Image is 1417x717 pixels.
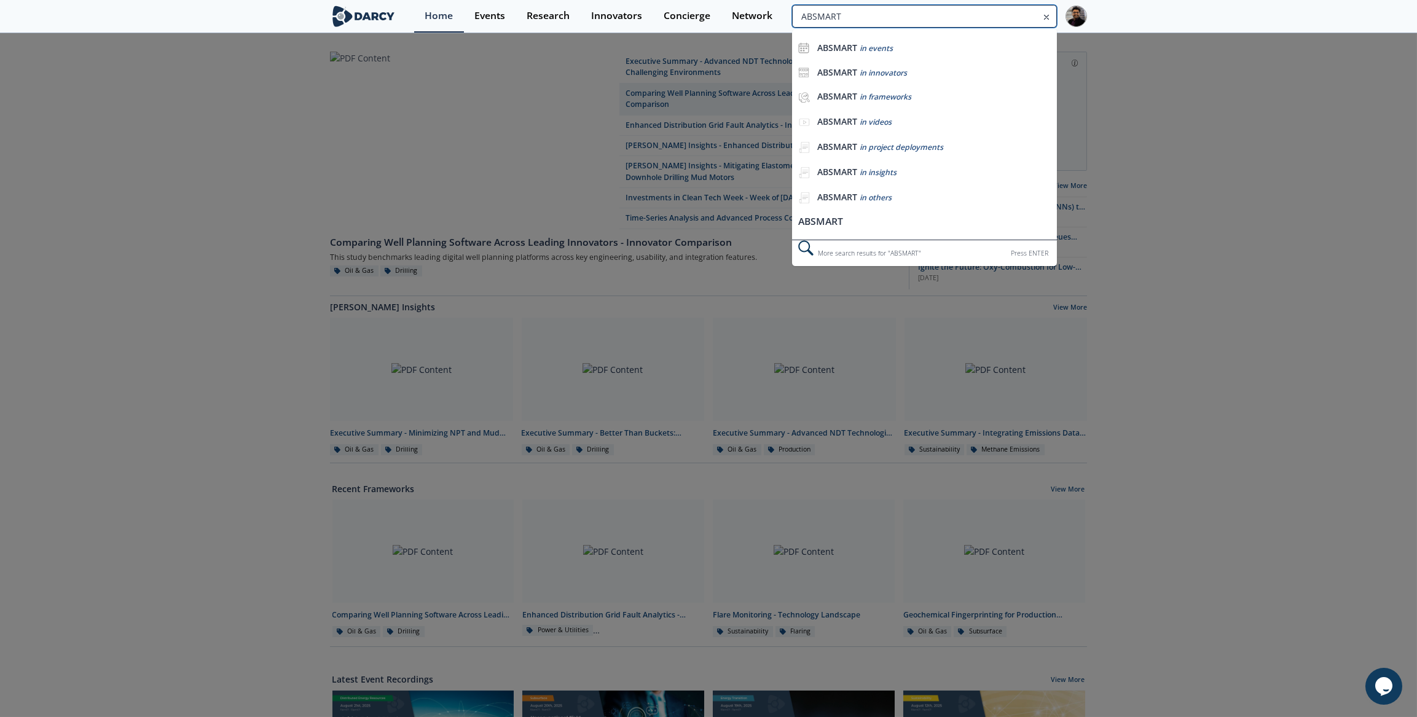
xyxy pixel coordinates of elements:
[330,6,397,27] img: logo-wide.svg
[860,68,907,78] span: in innovators
[1066,6,1087,27] img: Profile
[860,142,943,152] span: in project deployments
[817,42,857,53] b: ABSMART
[860,192,892,203] span: in others
[732,11,772,21] div: Network
[792,5,1057,28] input: Advanced Search
[792,240,1057,266] div: More search results for " ABSMART "
[860,167,897,178] span: in insights
[527,11,570,21] div: Research
[860,92,911,102] span: in frameworks
[425,11,453,21] div: Home
[860,117,892,127] span: in videos
[1365,668,1405,705] iframe: chat widget
[817,166,857,178] b: ABSMART
[798,42,809,53] img: icon
[798,67,809,78] img: icon
[817,90,857,102] b: ABSMART
[792,211,1057,233] li: ABSMART
[817,116,857,127] b: ABSMART
[664,11,710,21] div: Concierge
[591,11,642,21] div: Innovators
[817,191,857,203] b: ABSMART
[474,11,505,21] div: Events
[860,43,893,53] span: in events
[817,66,857,78] b: ABSMART
[1011,247,1048,260] div: Press ENTER
[817,141,857,152] b: ABSMART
